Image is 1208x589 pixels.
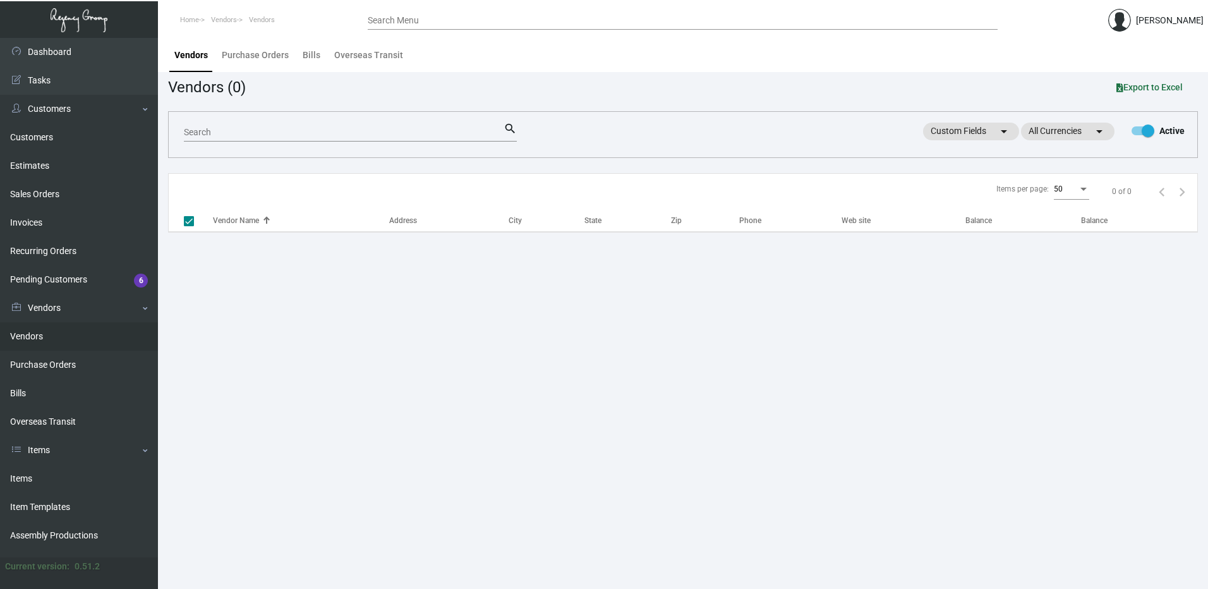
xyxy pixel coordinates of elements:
[334,49,403,62] div: Overseas Transit
[584,215,601,226] div: State
[965,215,1082,226] div: Balance
[1021,123,1114,140] mat-chip: All Currencies
[923,123,1019,140] mat-chip: Custom Fields
[509,215,584,226] div: City
[389,215,509,226] div: Address
[842,215,871,226] div: Web site
[1152,181,1172,202] button: Previous page
[739,215,842,226] div: Phone
[249,16,275,24] span: Vendors
[389,215,417,226] div: Address
[75,560,100,573] div: 0.51.2
[1081,215,1108,226] div: Balance
[739,215,761,226] div: Phone
[996,124,1012,139] mat-icon: arrow_drop_down
[996,183,1049,195] div: Items per page:
[671,215,739,226] div: Zip
[211,16,237,24] span: Vendors
[1159,126,1185,136] b: Active
[509,215,522,226] div: City
[1116,82,1183,92] span: Export to Excel
[180,16,199,24] span: Home
[965,215,992,226] div: Balance
[1112,186,1132,197] div: 0 of 0
[5,560,69,573] div: Current version:
[1092,124,1107,139] mat-icon: arrow_drop_down
[303,49,320,62] div: Bills
[213,215,389,226] div: Vendor Name
[1081,215,1197,226] div: Balance
[1106,76,1193,99] button: Export to Excel
[584,215,672,226] div: State
[1136,14,1204,27] div: [PERSON_NAME]
[671,215,682,226] div: Zip
[222,49,289,62] div: Purchase Orders
[1054,185,1089,194] mat-select: Items per page:
[174,49,208,62] div: Vendors
[842,215,965,226] div: Web site
[213,215,259,226] div: Vendor Name
[504,121,517,137] mat-icon: search
[1172,181,1192,202] button: Next page
[1054,185,1063,193] span: 50
[168,76,246,99] div: Vendors (0)
[1108,9,1131,32] img: admin@bootstrapmaster.com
